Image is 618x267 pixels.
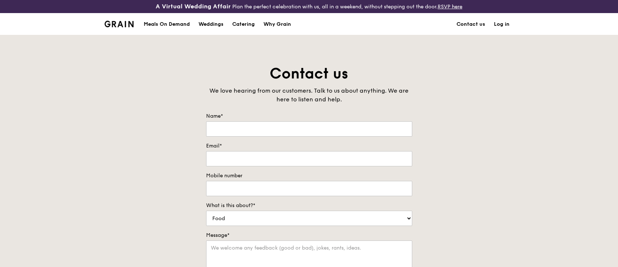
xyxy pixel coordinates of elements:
[105,21,134,27] img: Grain
[206,86,412,104] div: We love hearing from our customers. Talk to us about anything. We are here to listen and help.
[490,13,514,35] a: Log in
[228,13,259,35] a: Catering
[103,3,515,10] div: Plan the perfect celebration with us, all in a weekend, without stepping out the door.
[144,13,190,35] div: Meals On Demand
[156,3,231,10] h3: A Virtual Wedding Affair
[105,13,134,35] a: GrainGrain
[206,64,412,84] h1: Contact us
[206,232,412,239] label: Message*
[194,13,228,35] a: Weddings
[232,13,255,35] div: Catering
[206,142,412,150] label: Email*
[263,13,291,35] div: Why Grain
[206,202,412,209] label: What is this about?*
[206,113,412,120] label: Name*
[206,172,412,179] label: Mobile number
[259,13,295,35] a: Why Grain
[438,4,462,10] a: RSVP here
[199,13,224,35] div: Weddings
[452,13,490,35] a: Contact us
